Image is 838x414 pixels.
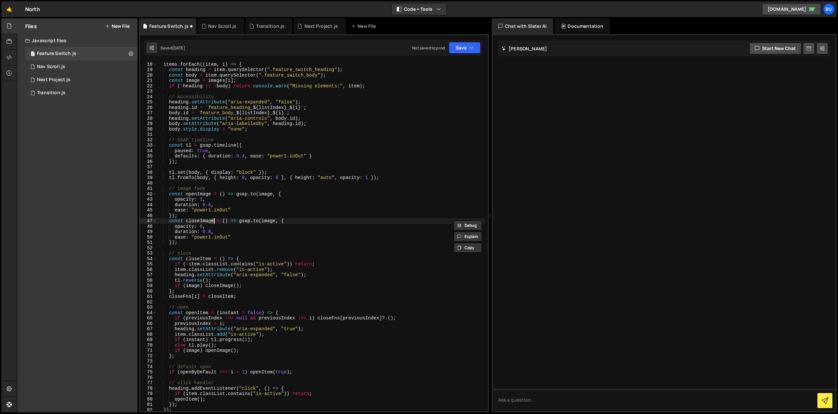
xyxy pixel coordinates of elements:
div: 36 [140,159,157,165]
div: 68 [140,332,157,337]
div: 38 [140,170,157,175]
div: 21 [140,78,157,83]
div: 17234/48014.js [25,47,137,60]
div: 46 [140,213,157,219]
div: 73 [140,359,157,364]
div: 78 [140,386,157,391]
a: [DOMAIN_NAME] [762,3,821,15]
div: 69 [140,337,157,343]
button: Code + Tools [392,3,446,15]
div: 26 [140,105,157,111]
div: Documentation [555,18,610,34]
div: 70 [140,343,157,348]
button: Start new chat [749,43,801,54]
button: Copy [454,243,482,253]
div: 63 [140,305,157,310]
div: 50 [140,235,157,240]
div: 58 [140,278,157,283]
div: 32 [140,137,157,143]
div: 44 [140,202,157,208]
div: 66 [140,321,157,327]
div: 27 [140,110,157,116]
div: 35 [140,153,157,159]
div: Next Project.js [304,23,338,29]
div: Nav Scroll.js [208,23,236,29]
div: 25 [140,99,157,105]
div: 71 [140,348,157,353]
div: 61 [140,294,157,299]
div: 51 [140,240,157,245]
div: 23 [140,89,157,94]
div: 40 [140,181,157,186]
button: Save [449,42,481,54]
h2: [PERSON_NAME] [501,45,547,52]
div: 81 [140,402,157,407]
div: 64 [140,310,157,316]
div: 41 [140,186,157,191]
h2: Files [25,23,37,30]
div: 52 [140,245,157,251]
div: Feature Switch.js [149,23,189,29]
div: 17234/47949.js [25,73,137,86]
div: 24 [140,94,157,100]
div: 59 [140,283,157,289]
div: Not saved to prod [412,45,445,51]
div: Transition.js [256,23,284,29]
div: 65 [140,315,157,321]
div: Javascript files [17,34,137,47]
div: 56 [140,267,157,273]
div: 43 [140,197,157,202]
div: 29 [140,121,157,127]
div: 22 [140,83,157,89]
div: 30 [140,127,157,132]
div: 76 [140,375,157,381]
div: [DATE] [172,45,185,51]
div: 48 [140,224,157,229]
div: North [25,5,40,13]
div: 39 [140,175,157,181]
button: Debug [454,221,482,230]
div: Transition.js [37,90,65,96]
div: 37 [140,164,157,170]
div: 34 [140,148,157,154]
div: 60 [140,289,157,294]
div: 72 [140,353,157,359]
div: 57 [140,272,157,278]
div: 49 [140,229,157,235]
span: 1 [31,52,35,57]
div: 33 [140,143,157,148]
div: 42 [140,191,157,197]
div: 47 [140,218,157,224]
div: 54 [140,256,157,262]
div: 20 [140,73,157,78]
div: 67 [140,326,157,332]
a: Bu [823,3,835,15]
div: 74 [140,364,157,370]
div: 80 [140,397,157,402]
div: Saved [160,45,185,51]
div: 17234/47687.js [25,86,137,99]
div: 28 [140,116,157,121]
div: Nav Scroll.js [37,64,65,70]
button: New File [105,24,130,29]
div: 18 [140,62,157,67]
a: 🤙 [1,1,17,17]
div: 55 [140,261,157,267]
div: Next Project.js [37,77,70,83]
div: 79 [140,391,157,397]
div: 31 [140,132,157,137]
button: Explain [454,232,482,242]
div: New File [351,23,378,29]
div: 82 [140,407,157,413]
div: 45 [140,207,157,213]
div: 19 [140,67,157,73]
div: 53 [140,251,157,256]
div: Feature Switch.js [37,51,76,57]
div: 62 [140,299,157,305]
div: Chat with Slater AI [492,18,553,34]
div: 77 [140,380,157,386]
div: 17234/48156.js [25,60,137,73]
div: 75 [140,369,157,375]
